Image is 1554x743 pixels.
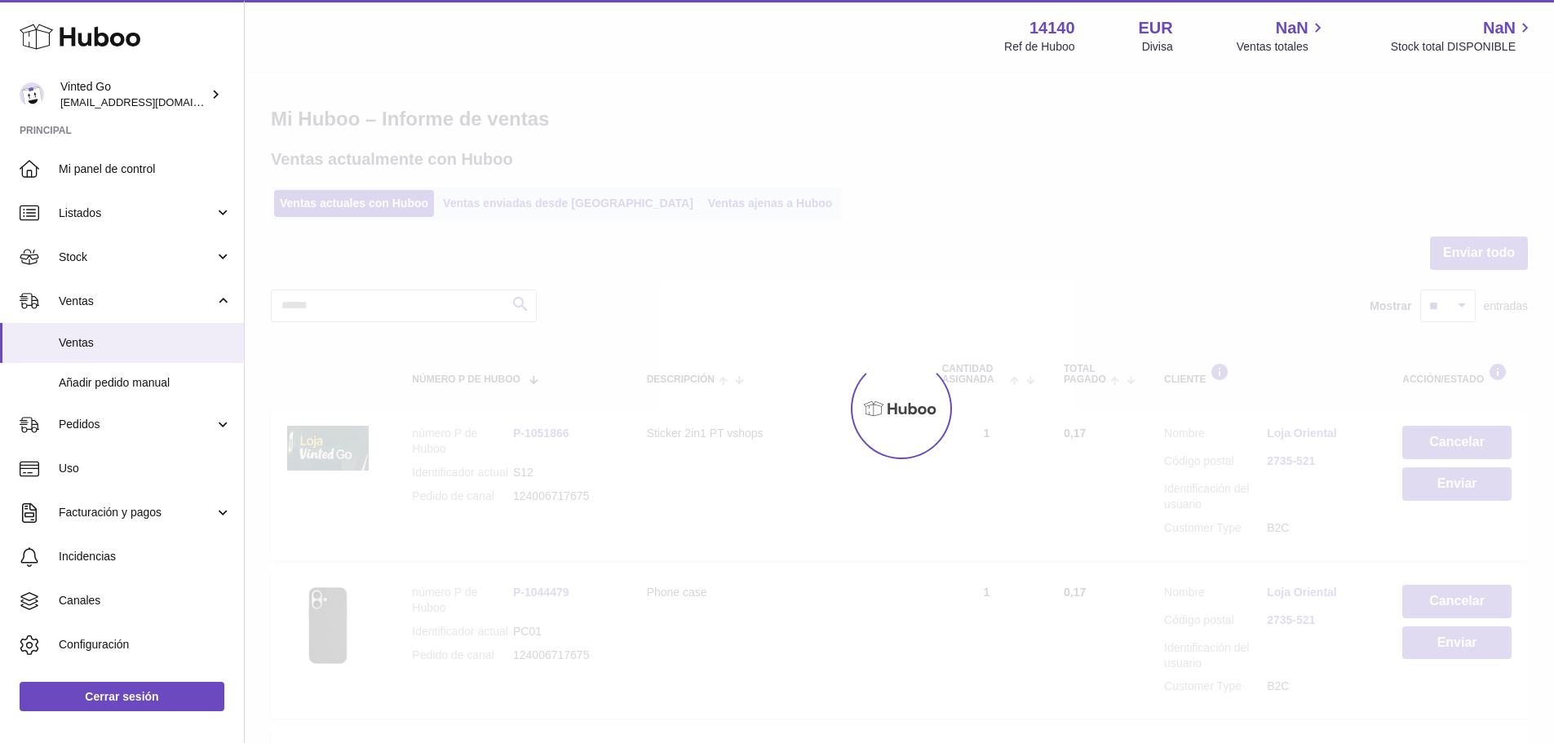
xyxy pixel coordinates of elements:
span: Ventas totales [1237,39,1327,55]
strong: 14140 [1029,17,1075,39]
strong: EUR [1139,17,1173,39]
span: NaN [1483,17,1516,39]
span: Ventas [59,294,215,309]
a: NaN Ventas totales [1237,17,1327,55]
span: Configuración [59,637,232,652]
span: Stock total DISPONIBLE [1391,39,1534,55]
span: [EMAIL_ADDRESS][DOMAIN_NAME] [60,95,240,108]
span: Stock [59,250,215,265]
img: internalAdmin-14140@internal.huboo.com [20,82,44,107]
span: Mi panel de control [59,161,232,177]
div: Vinted Go [60,79,207,110]
span: Listados [59,206,215,221]
span: Canales [59,593,232,608]
a: NaN Stock total DISPONIBLE [1391,17,1534,55]
span: NaN [1276,17,1308,39]
div: Ref de Huboo [1004,39,1074,55]
span: Incidencias [59,549,232,564]
span: Uso [59,461,232,476]
a: Cerrar sesión [20,682,224,711]
div: Divisa [1142,39,1173,55]
span: Ventas [59,335,232,351]
span: Facturación y pagos [59,505,215,520]
span: Pedidos [59,417,215,432]
span: Añadir pedido manual [59,375,232,391]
